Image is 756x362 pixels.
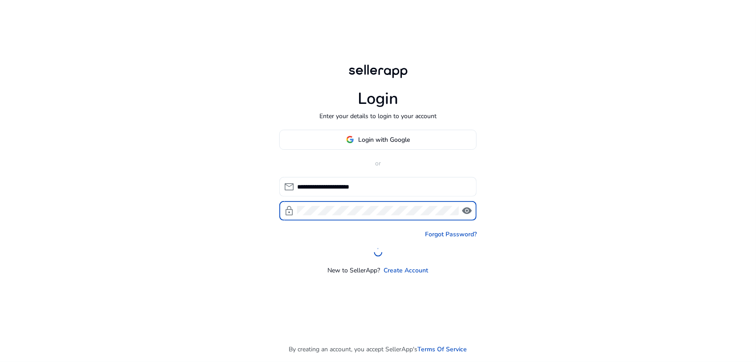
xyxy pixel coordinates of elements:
h1: Login [358,89,398,108]
span: lock [284,206,294,216]
span: mail [284,181,294,192]
a: Terms Of Service [418,345,467,354]
a: Create Account [384,266,429,275]
img: google-logo.svg [346,136,354,144]
p: New to SellerApp? [328,266,380,275]
span: Login with Google [359,135,410,144]
p: or [279,159,477,168]
a: Forgot Password? [425,230,477,239]
p: Enter your details to login to your account [319,111,437,121]
span: visibility [462,206,472,216]
button: Login with Google [279,130,477,150]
